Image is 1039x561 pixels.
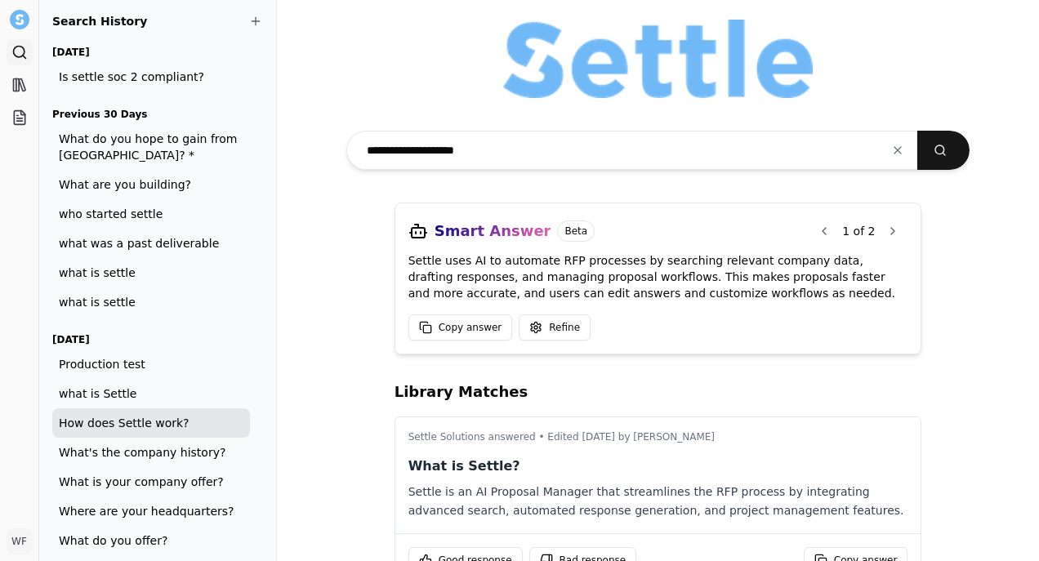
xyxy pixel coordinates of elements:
span: What's the company history? [59,444,243,461]
h3: [DATE] [52,42,250,62]
button: Clear input [878,136,917,165]
span: 1 of 2 [839,223,878,239]
img: Organization logo [503,20,812,98]
a: Projects [7,105,33,131]
h2: Search History [52,13,263,29]
img: Settle [10,10,29,29]
div: Settle is an AI Proposal Manager that streamlines the RFP process by integrating advanced search,... [408,483,908,520]
span: what was a past deliverable [59,235,243,252]
h2: Library Matches [395,381,922,403]
span: What do you hope to gain from [GEOGRAPHIC_DATA]? * [59,131,243,163]
p: What is Settle? [408,456,908,476]
p: Settle uses AI to automate RFP processes by searching relevant company data, drafting responses, ... [408,252,908,301]
span: Where are your headquarters? [59,503,243,519]
span: Copy answer [439,321,502,334]
span: What is your company offer? [59,474,243,490]
span: Beta [557,220,595,242]
span: who started settle [59,206,243,222]
span: Production test [59,356,243,372]
button: WF [7,528,33,554]
h3: [DATE] [52,330,250,350]
span: What do you offer? [59,532,243,549]
h3: Previous 30 Days [52,105,250,124]
a: Search [7,39,33,65]
span: How does Settle work? [59,415,243,431]
button: Settle [7,7,33,33]
span: What are you building? [59,176,243,193]
button: Copy answer [408,314,513,341]
span: what is settle [59,294,243,310]
a: Library [7,72,33,98]
span: Is settle soc 2 compliant? [59,69,243,85]
p: Settle Solutions answered • Edited [DATE] by [PERSON_NAME] [408,430,908,443]
span: what is settle [59,265,243,281]
h3: Smart Answer [435,220,551,243]
span: Refine [549,321,580,334]
button: Refine [519,314,591,341]
span: what is Settle [59,385,243,402]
